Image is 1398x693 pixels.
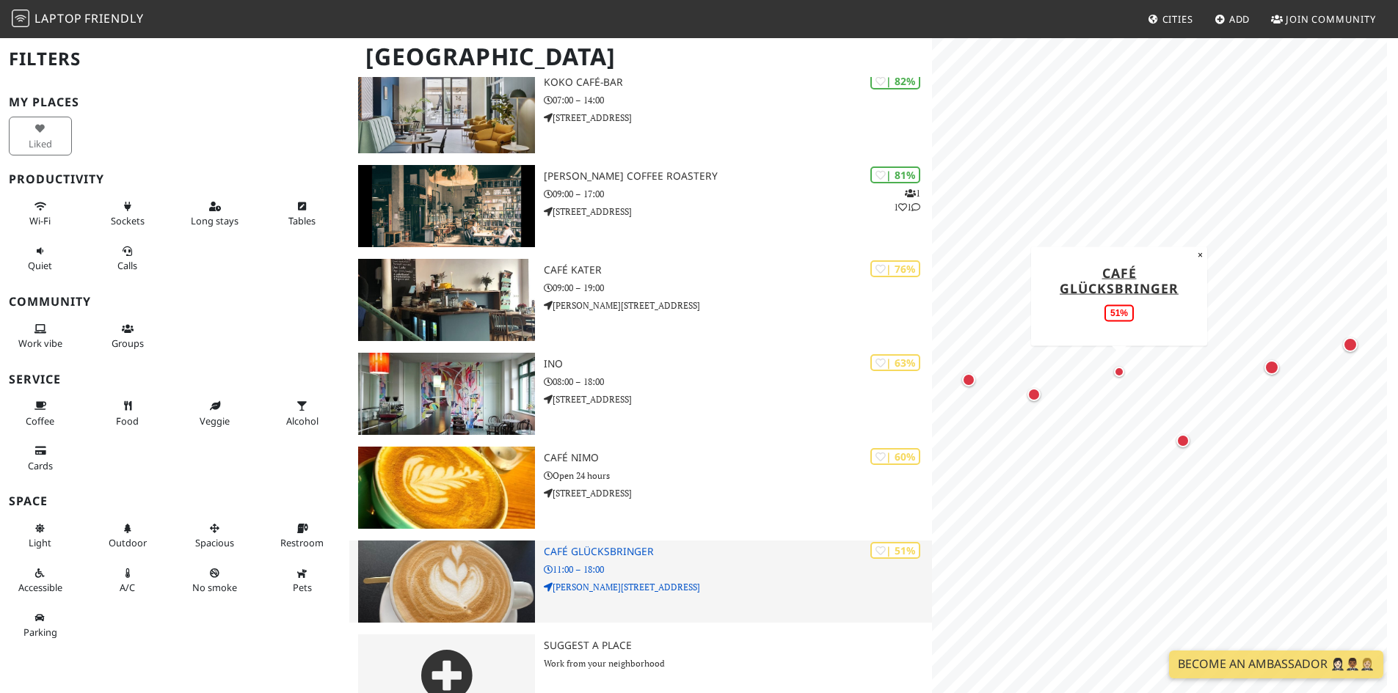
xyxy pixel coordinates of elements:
button: Calls [96,239,159,278]
a: Join Community [1265,6,1382,32]
span: Outdoor area [109,536,147,549]
h3: Service [9,373,341,386]
span: Group tables [112,337,144,350]
p: Work from your neighborhood [544,656,932,670]
img: koko café-bar [358,71,535,153]
a: LaptopFriendly LaptopFriendly [12,7,144,32]
h3: Suggest a Place [544,639,932,652]
button: Work vibe [9,317,72,356]
div: | 81% [870,166,920,183]
a: Café Kater | 76% Café Kater 09:00 – 19:00 [PERSON_NAME][STREET_ADDRESS] [349,259,932,341]
span: Credit cards [28,459,53,472]
p: 07:00 – 14:00 [544,93,932,107]
button: Outdoor [96,516,159,555]
a: Become an Ambassador 🤵🏻‍♀️🤵🏾‍♂️🤵🏼‍♀️ [1169,650,1383,678]
button: Accessible [9,561,72,600]
span: Smoke free [192,581,237,594]
button: Cards [9,439,72,477]
span: Spacious [195,536,234,549]
span: People working [18,337,62,350]
div: | 51% [870,542,920,559]
span: Stable Wi-Fi [29,214,51,227]
span: Air conditioned [120,581,135,594]
button: Pets [271,561,334,600]
button: Sockets [96,194,159,233]
h3: [PERSON_NAME] Coffee Roastery [544,170,932,183]
button: Coffee [9,394,72,433]
button: No smoke [183,561,247,600]
span: Parking [23,626,57,639]
span: Video/audio calls [117,259,137,272]
button: Veggie [183,394,247,433]
h2: Filters [9,37,341,81]
span: Power sockets [111,214,145,227]
div: | 63% [870,354,920,371]
button: Light [9,516,72,555]
button: Long stays [183,194,247,233]
p: [PERSON_NAME][STREET_ADDRESS] [544,298,932,312]
button: Tables [271,194,334,233]
p: 1 1 1 [894,186,920,214]
img: INO [358,353,535,435]
button: Close popup [1193,246,1207,263]
div: Map marker [1110,363,1128,381]
h3: Productivity [9,172,341,186]
div: Map marker [1340,334,1361,355]
h1: [GEOGRAPHIC_DATA] [354,37,929,77]
a: Cities [1142,6,1199,32]
p: [STREET_ADDRESS] [544,205,932,219]
p: [STREET_ADDRESS] [544,111,932,125]
button: Wi-Fi [9,194,72,233]
span: Alcohol [286,414,318,428]
p: 11:00 – 18:00 [544,562,932,576]
a: Add [1209,6,1256,32]
h3: Space [9,494,341,508]
img: Café Glücksbringer [358,540,535,623]
button: Parking [9,606,72,645]
a: Franz Morish Coffee Roastery | 81% 111 [PERSON_NAME] Coffee Roastery 09:00 – 17:00 [STREET_ADDRESS] [349,165,932,247]
a: Café NiMo | 60% Café NiMo Open 24 hours [STREET_ADDRESS] [349,447,932,529]
h3: My Places [9,95,341,109]
div: Map marker [1173,431,1193,450]
div: | 76% [870,260,920,277]
span: Natural light [29,536,51,549]
h3: Community [9,295,341,309]
span: Veggie [200,414,230,428]
h3: Café NiMo [544,452,932,464]
a: Café Glücksbringer | 51% Café Glücksbringer 11:00 – 18:00 [PERSON_NAME][STREET_ADDRESS] [349,540,932,623]
span: Cities [1162,12,1193,26]
h3: Café Glücksbringer [544,546,932,558]
span: Quiet [28,259,52,272]
p: 09:00 – 17:00 [544,187,932,201]
a: koko café-bar | 82% koko café-bar 07:00 – 14:00 [STREET_ADDRESS] [349,71,932,153]
span: Accessible [18,581,62,594]
button: Groups [96,317,159,356]
img: Café Kater [358,259,535,341]
div: Map marker [1024,385,1044,404]
button: Alcohol [271,394,334,433]
a: Café Glücksbringer [1060,263,1179,296]
button: Restroom [271,516,334,555]
img: Franz Morish Coffee Roastery [358,165,535,247]
div: Map marker [1262,357,1282,378]
a: INO | 63% INO 08:00 – 18:00 [STREET_ADDRESS] [349,353,932,435]
span: Join Community [1286,12,1376,26]
span: Laptop [34,10,82,26]
span: Long stays [191,214,239,227]
span: Work-friendly tables [288,214,316,227]
div: 51% [1104,304,1134,321]
div: Map marker [959,370,978,389]
span: Friendly [84,10,143,26]
span: Restroom [280,536,324,549]
button: Food [96,394,159,433]
p: 09:00 – 19:00 [544,281,932,295]
button: Spacious [183,516,247,555]
span: Coffee [26,414,54,428]
img: LaptopFriendly [12,10,29,27]
h3: INO [544,358,932,370]
p: 08:00 – 18:00 [544,375,932,389]
h3: Café Kater [544,264,932,276]
span: Add [1229,12,1250,26]
p: [STREET_ADDRESS] [544,392,932,406]
p: Open 24 hours [544,469,932,483]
